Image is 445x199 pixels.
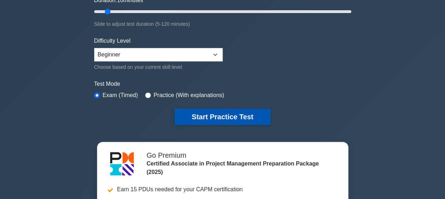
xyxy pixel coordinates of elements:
[103,91,138,99] label: Exam (Timed)
[94,37,131,45] label: Difficulty Level
[175,109,270,125] button: Start Practice Test
[94,63,223,71] div: Choose based on your current skill level
[94,20,351,28] div: Slide to adjust test duration (5-120 minutes)
[154,91,224,99] label: Practice (With explanations)
[94,80,351,88] label: Test Mode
